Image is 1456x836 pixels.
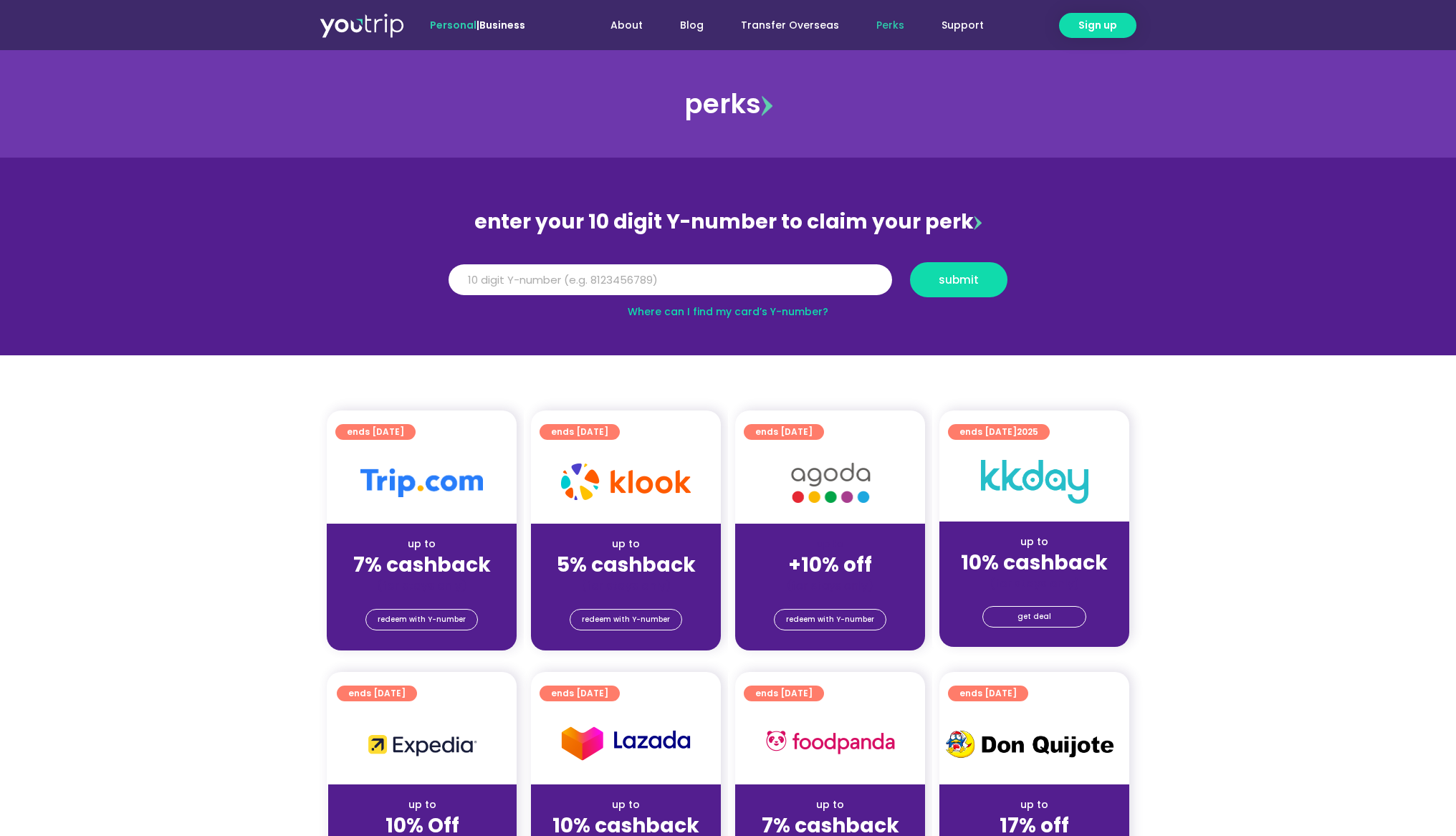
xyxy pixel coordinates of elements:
a: Sign up [1059,13,1136,38]
div: (for stays only) [338,578,505,593]
a: get deal [982,606,1086,628]
span: redeem with Y-number [582,610,670,630]
a: ends [DATE] [337,686,417,701]
a: ends [DATE] [948,686,1028,701]
a: ends [DATE] [335,424,416,440]
span: ends [DATE] [959,424,1038,440]
div: up to [542,797,709,812]
a: ends [DATE] [744,686,824,701]
div: up to [542,537,709,552]
span: redeem with Y-number [786,610,874,630]
div: up to [951,797,1118,812]
span: 2025 [1017,426,1038,438]
strong: 10% cashback [961,549,1108,577]
a: ends [DATE] [540,686,620,701]
a: Business [479,18,525,32]
span: | [430,18,525,32]
a: Blog [661,12,722,39]
span: ends [DATE] [959,686,1017,701]
span: Personal [430,18,476,32]
a: Where can I find my card’s Y-number? [628,304,828,319]
div: (for stays only) [542,578,709,593]
a: ends [DATE] [744,424,824,440]
div: up to [951,534,1118,549]
strong: +10% off [788,551,872,579]
span: ends [DATE] [755,686,813,701]
span: submit [939,274,979,285]
span: ends [DATE] [348,686,406,701]
span: ends [DATE] [551,424,608,440]
a: Support [923,12,1002,39]
span: up to [817,537,843,551]
a: redeem with Y-number [774,609,886,630]
span: ends [DATE] [755,424,813,440]
a: About [592,12,661,39]
strong: 7% cashback [353,551,491,579]
form: Y Number [449,262,1007,308]
div: (for stays only) [951,576,1118,591]
a: Perks [858,12,923,39]
span: ends [DATE] [347,424,404,440]
div: enter your 10 digit Y-number to claim your perk [441,203,1015,241]
span: get deal [1017,607,1051,627]
span: Sign up [1078,18,1117,33]
span: redeem with Y-number [378,610,466,630]
div: up to [338,537,505,552]
div: (for stays only) [747,578,914,593]
nav: Menu [564,12,1002,39]
div: up to [747,797,914,812]
a: ends [DATE]2025 [948,424,1050,440]
a: redeem with Y-number [570,609,682,630]
span: ends [DATE] [551,686,608,701]
button: submit [910,262,1007,297]
input: 10 digit Y-number (e.g. 8123456789) [449,264,892,296]
a: Transfer Overseas [722,12,858,39]
div: up to [340,797,505,812]
strong: 5% cashback [557,551,696,579]
a: ends [DATE] [540,424,620,440]
a: redeem with Y-number [365,609,478,630]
